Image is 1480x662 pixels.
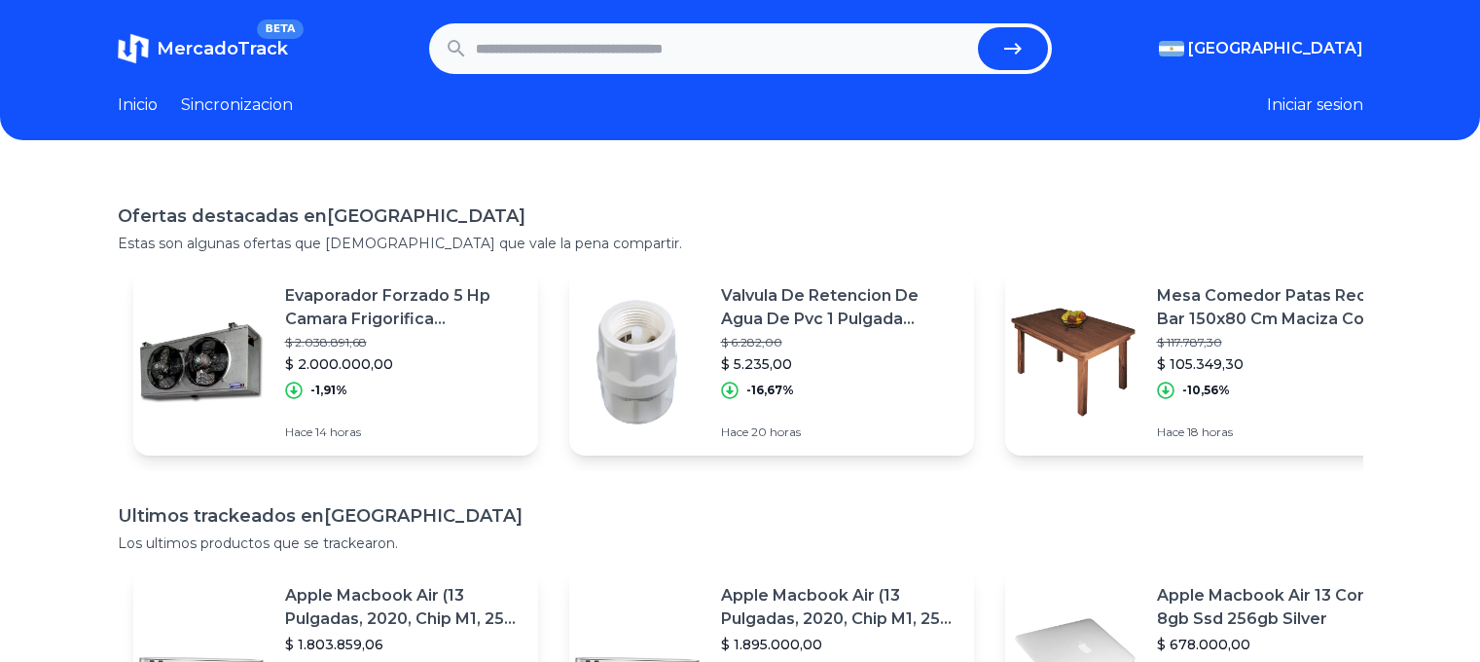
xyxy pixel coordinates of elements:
[118,33,288,64] a: MercadoTrackBETA
[1157,335,1394,350] p: $ 117.787,30
[285,635,523,654] p: $ 1.803.859,06
[721,635,958,654] p: $ 1.895.000,00
[133,294,270,430] img: Featured image
[721,335,958,350] p: $ 6.282,00
[1159,37,1363,60] button: [GEOGRAPHIC_DATA]
[721,284,958,331] p: Valvula De Retencion De Agua De Pvc 1 Pulgada Hembra
[285,335,523,350] p: $ 2.038.891,68
[133,269,538,456] a: Featured imageEvaporador Forzado 5 Hp Camara Frigorifica (evaporizador)$ 2.038.891,68$ 2.000.000,...
[721,424,958,440] p: Hace 20 horas
[746,383,794,398] p: -16,67%
[257,19,303,39] span: BETA
[118,202,1363,230] h1: Ofertas destacadas en [GEOGRAPHIC_DATA]
[1188,37,1363,60] span: [GEOGRAPHIC_DATA]
[181,93,293,117] a: Sincronizacion
[285,354,523,374] p: $ 2.000.000,00
[1157,635,1394,654] p: $ 678.000,00
[1267,93,1363,117] button: Iniciar sesion
[1157,354,1394,374] p: $ 105.349,30
[118,33,149,64] img: MercadoTrack
[1157,584,1394,631] p: Apple Macbook Air 13 Core I5 8gb Ssd 256gb Silver
[569,294,705,430] img: Featured image
[285,584,523,631] p: Apple Macbook Air (13 Pulgadas, 2020, Chip M1, 256 Gb De Ssd, 8 Gb De Ram) - Plata
[118,533,1363,553] p: Los ultimos productos que se trackearon.
[1157,284,1394,331] p: Mesa Comedor Patas Recta Bar 150x80 Cm Maciza Color Cedro
[285,424,523,440] p: Hace 14 horas
[569,269,974,456] a: Featured imageValvula De Retencion De Agua De Pvc 1 Pulgada Hembra$ 6.282,00$ 5.235,00-16,67%Hace...
[1182,383,1230,398] p: -10,56%
[1005,294,1141,430] img: Featured image
[118,93,158,117] a: Inicio
[721,354,958,374] p: $ 5.235,00
[721,584,958,631] p: Apple Macbook Air (13 Pulgadas, 2020, Chip M1, 256 Gb De Ssd, 8 Gb De Ram) - Plata
[118,502,1363,530] h1: Ultimos trackeados en [GEOGRAPHIC_DATA]
[1157,424,1394,440] p: Hace 18 horas
[1005,269,1410,456] a: Featured imageMesa Comedor Patas Recta Bar 150x80 Cm Maciza Color Cedro$ 117.787,30$ 105.349,30-1...
[285,284,523,331] p: Evaporador Forzado 5 Hp Camara Frigorifica (evaporizador)
[157,38,288,59] span: MercadoTrack
[1159,41,1184,56] img: Argentina
[118,234,1363,253] p: Estas son algunas ofertas que [DEMOGRAPHIC_DATA] que vale la pena compartir.
[310,383,347,398] p: -1,91%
